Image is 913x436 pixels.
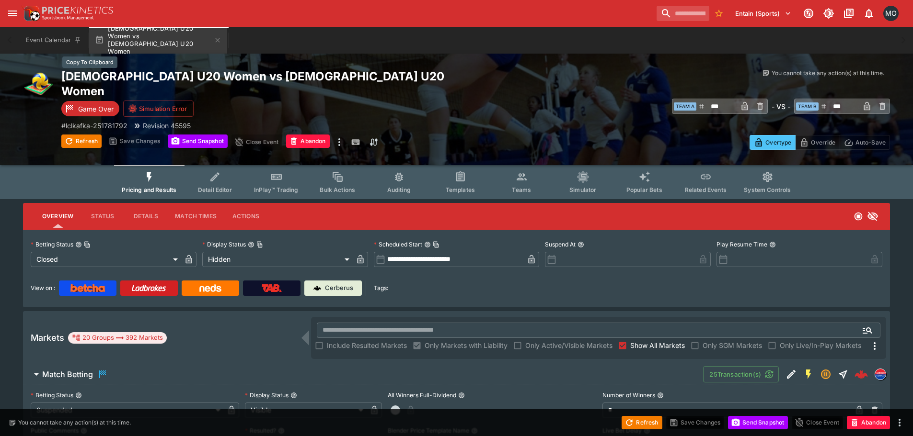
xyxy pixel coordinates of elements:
button: Betting StatusCopy To Clipboard [75,241,82,248]
p: Copy To Clipboard [61,121,127,131]
svg: Closed [854,212,863,221]
h6: Match Betting [42,369,93,380]
button: Match Betting [23,365,703,384]
button: 25Transaction(s) [703,366,779,382]
button: open drawer [4,5,21,22]
button: Auto-Save [840,135,890,150]
h5: Markets [31,332,64,343]
p: Display Status [202,240,246,248]
span: Team A [674,102,696,111]
div: Hidden [202,252,353,267]
button: Matt Oliver [880,3,901,24]
button: Refresh [622,416,662,429]
button: Scheduled StartCopy To Clipboard [424,241,431,248]
button: more [894,417,905,428]
p: Cerberus [325,283,353,293]
button: Copy To Clipboard [433,241,439,248]
label: View on : [31,280,55,296]
button: Display StatusCopy To Clipboard [248,241,254,248]
button: Status [81,205,124,228]
img: lclkafka [875,369,886,380]
p: Override [811,137,835,147]
button: Display Status [290,392,297,399]
img: TabNZ [262,284,282,292]
div: 5d5341da-c5d8-462f-8f04-62eb571b599d [855,368,868,381]
div: Event type filters [114,165,798,199]
button: Notifications [860,5,878,22]
div: Closed [31,252,181,267]
button: Betting Status [75,392,82,399]
span: Team B [796,102,819,111]
button: Copy To Clipboard [256,241,263,248]
span: Mark an event as closed and abandoned. [847,417,890,426]
span: Mark an event as closed and abandoned. [286,136,329,145]
span: Popular Bets [626,186,662,193]
button: Straight [834,366,852,383]
h6: - VS - [772,101,790,112]
p: Scheduled Start [374,240,422,248]
img: Cerberus [313,284,321,292]
button: Documentation [840,5,857,22]
a: 5d5341da-c5d8-462f-8f04-62eb571b599d [852,365,871,384]
svg: More [869,340,880,352]
p: Game Over [78,104,114,114]
button: Simulation Error [123,101,194,117]
button: Number of Winners [657,392,664,399]
img: Ladbrokes [131,284,166,292]
button: Suspended [817,366,834,383]
img: volleyball.png [23,69,54,100]
p: Number of Winners [602,391,655,399]
button: Open [859,322,876,339]
button: Copy To Clipboard [84,241,91,248]
span: Only Markets with Liability [425,340,508,350]
button: No Bookmarks [711,6,727,21]
button: Abandon [847,416,890,429]
span: System Controls [744,186,791,193]
p: Suspend At [545,240,576,248]
p: You cannot take any action(s) at this time. [772,69,884,78]
p: Overtype [765,137,791,147]
img: Sportsbook Management [42,16,94,20]
p: Play Resume Time [717,240,767,248]
button: Abandon [286,134,329,148]
button: Select Tenant [729,6,797,21]
span: Include Resulted Markets [327,340,407,350]
button: Overview [35,205,81,228]
span: Teams [512,186,531,193]
button: more [334,134,345,150]
button: Suspend At [578,241,584,248]
p: You cannot take any action(s) at this time. [18,418,131,427]
p: Revision 45595 [143,121,191,131]
button: Override [795,135,840,150]
span: Simulator [569,186,596,193]
span: Pricing and Results [122,186,176,193]
button: Actions [224,205,267,228]
img: Neds [199,284,221,292]
img: Betcha [70,284,105,292]
button: Send Snapshot [728,416,788,429]
p: Display Status [245,391,289,399]
span: Bulk Actions [320,186,355,193]
button: [DEMOGRAPHIC_DATA] U20 Women vs [DEMOGRAPHIC_DATA] U20 Women [89,27,227,54]
button: All Winners Full-Dividend [458,392,465,399]
button: Overtype [750,135,796,150]
span: Detail Editor [198,186,232,193]
img: logo-cerberus--red.svg [855,368,868,381]
span: Only Active/Visible Markets [525,340,613,350]
p: All Winners Full-Dividend [388,391,456,399]
img: PriceKinetics [42,7,113,14]
h2: Copy To Clipboard [61,69,476,99]
button: Refresh [61,134,102,148]
div: Matt Oliver [883,6,899,21]
div: 20 Groups 392 Markets [72,332,163,344]
span: Show All Markets [630,340,685,350]
button: Edit Detail [783,366,800,383]
span: InPlay™ Trading [254,186,298,193]
button: Play Resume Time [769,241,776,248]
p: Betting Status [31,240,73,248]
div: Copy To Clipboard [62,56,117,68]
span: Only SGM Markets [703,340,762,350]
span: Related Events [685,186,727,193]
button: Event Calendar [20,27,87,54]
input: search [657,6,709,21]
